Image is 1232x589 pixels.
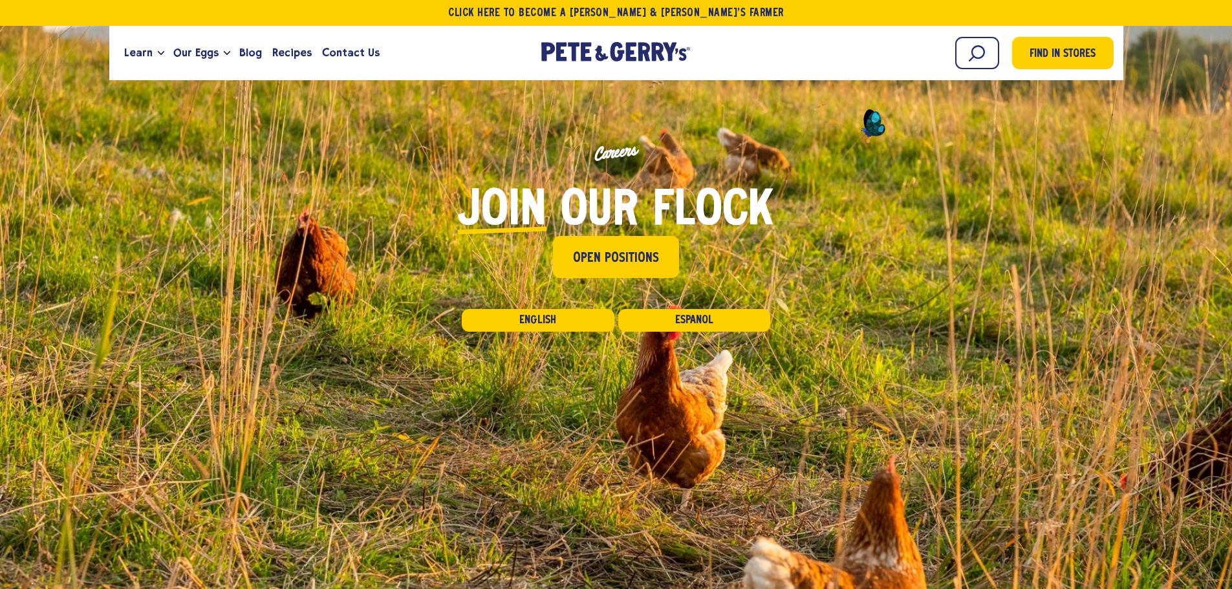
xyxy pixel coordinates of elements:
span: Blog [239,45,262,61]
a: Blog [234,36,267,70]
span: Find in Stores [1030,46,1096,63]
input: Search [955,37,999,69]
span: flock [653,187,773,236]
a: Español [618,309,770,332]
a: English [462,309,614,332]
span: Recipes [272,45,312,61]
p: Careers [105,90,1128,215]
span: Our Eggs [173,45,219,61]
button: Open the dropdown menu for Our Eggs [224,51,230,56]
span: Learn [124,45,153,61]
a: Find in Stores [1012,37,1114,69]
button: Open the dropdown menu for Learn [158,51,164,56]
a: Open Positions [553,236,679,278]
a: Learn [119,36,158,70]
a: Recipes [267,36,317,70]
span: Join [458,187,546,236]
span: our [561,187,638,236]
a: Our Eggs [168,36,224,70]
a: Contact Us [317,36,385,70]
span: Open Positions [573,248,659,268]
span: Contact Us [322,45,380,61]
